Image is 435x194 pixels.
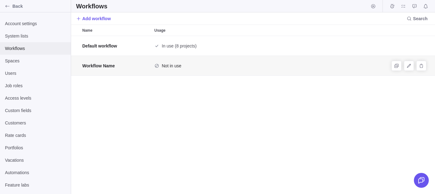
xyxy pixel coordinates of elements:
div: Name [80,56,152,76]
span: Default workflow [82,43,117,49]
span: Add workflow [82,16,111,22]
span: Feature labs [5,182,66,188]
span: Vacations [5,157,66,163]
span: Custom fields [5,107,66,114]
span: Duplicate [392,61,401,70]
span: Automations [5,169,66,176]
a: Approval requests [410,5,419,10]
div: Name [80,36,152,56]
a: Time logs [388,5,396,10]
span: Start timer [369,2,378,11]
span: Search [404,14,430,23]
span: Not in use [162,63,181,69]
span: Customers [5,120,66,126]
span: Usage [154,27,165,34]
span: In use (8 projects) [162,43,197,49]
span: My assignments [399,2,408,11]
span: System lists [5,33,66,39]
div: Name [80,25,152,36]
span: Notifications [421,2,430,11]
div: Usage [152,25,252,36]
span: Spaces [5,58,66,64]
div: Usage [152,36,252,56]
span: Workflow Name [82,63,115,69]
span: Account settings [5,20,66,27]
span: Users [5,70,66,76]
span: Approval requests [410,2,419,11]
div: Usage [152,56,252,76]
span: Delete [417,61,426,70]
span: Workflows [5,45,66,52]
h2: Workflows [76,2,107,11]
div: grid [71,36,435,194]
span: Time logs [388,2,396,11]
span: Rate cards [5,132,66,138]
span: Access levels [5,95,66,101]
a: Notifications [421,5,430,10]
span: Add workflow [76,14,111,23]
span: Portfolios [5,145,66,151]
span: Name [82,27,93,34]
span: Back [12,3,68,9]
span: Edit [405,61,413,70]
span: Job roles [5,83,66,89]
a: My assignments [399,5,408,10]
span: Search [413,16,428,22]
